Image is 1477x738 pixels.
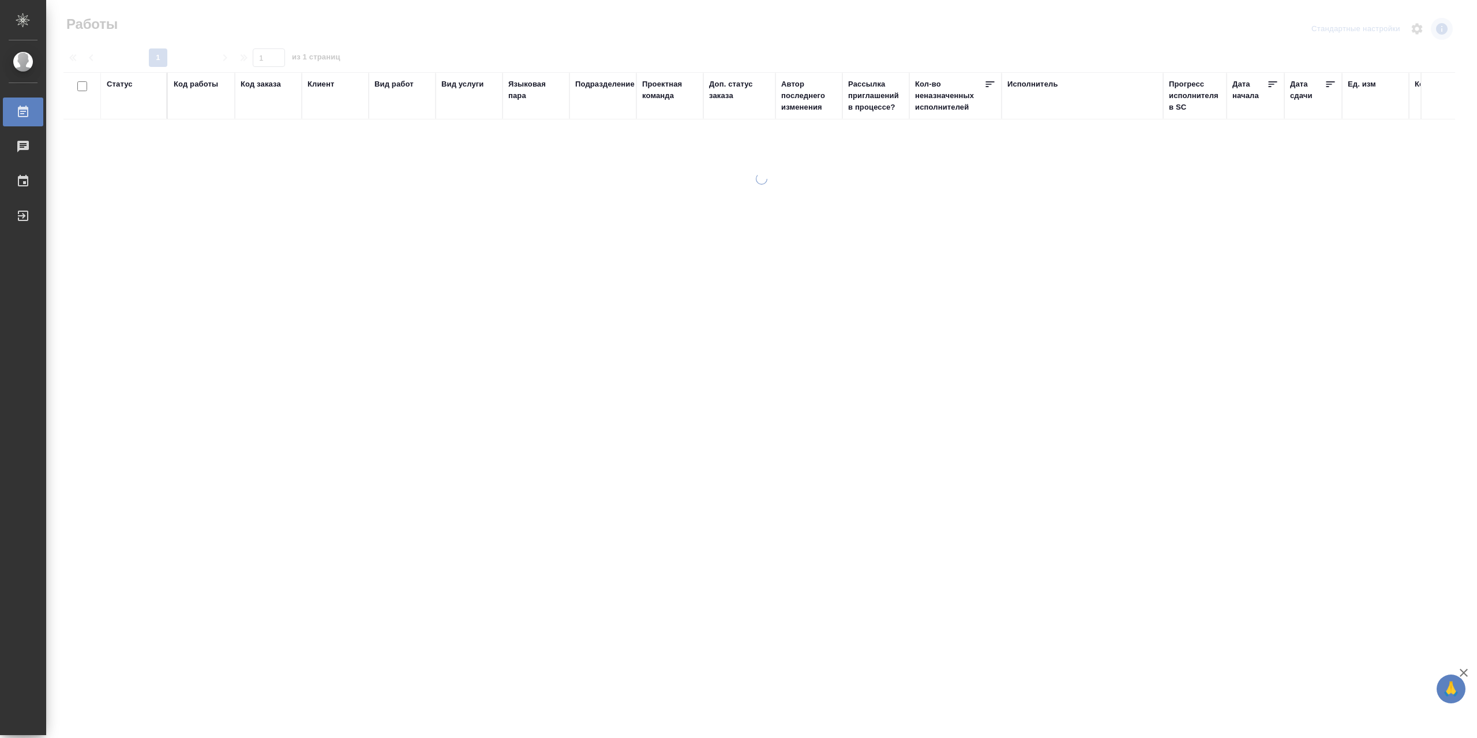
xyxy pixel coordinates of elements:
[709,78,770,102] div: Доп. статус заказа
[915,78,984,113] div: Кол-во неназначенных исполнителей
[308,78,334,90] div: Клиент
[575,78,635,90] div: Подразделение
[508,78,564,102] div: Языковая пара
[107,78,133,90] div: Статус
[642,78,698,102] div: Проектная команда
[1169,78,1221,113] div: Прогресс исполнителя в SC
[241,78,281,90] div: Код заказа
[1007,78,1058,90] div: Исполнитель
[781,78,837,113] div: Автор последнего изменения
[848,78,904,113] div: Рассылка приглашений в процессе?
[1415,78,1441,90] div: Кол-во
[1437,675,1465,703] button: 🙏
[1348,78,1376,90] div: Ед. изм
[174,78,218,90] div: Код работы
[1441,677,1461,701] span: 🙏
[1290,78,1325,102] div: Дата сдачи
[1232,78,1267,102] div: Дата начала
[441,78,484,90] div: Вид услуги
[374,78,414,90] div: Вид работ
